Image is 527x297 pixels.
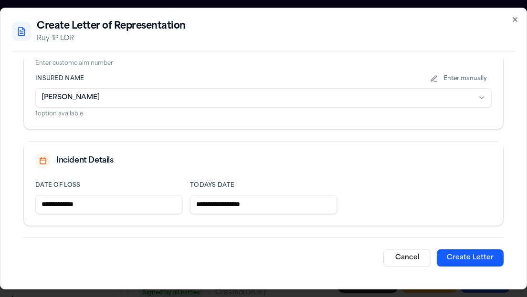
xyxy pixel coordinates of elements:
[425,75,492,82] button: Enter manually
[383,249,431,266] button: Cancel
[35,110,492,118] p: 1 option available
[37,34,186,43] p: Ruy 1P LOR
[56,155,492,166] div: Incident Details
[437,249,504,266] button: Create Letter
[35,60,182,67] p: Enter custom claim number
[35,75,492,82] label: Insured Name
[35,182,182,189] label: date of loss
[190,182,337,189] label: todays date
[37,20,186,33] h2: Create Letter of Representation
